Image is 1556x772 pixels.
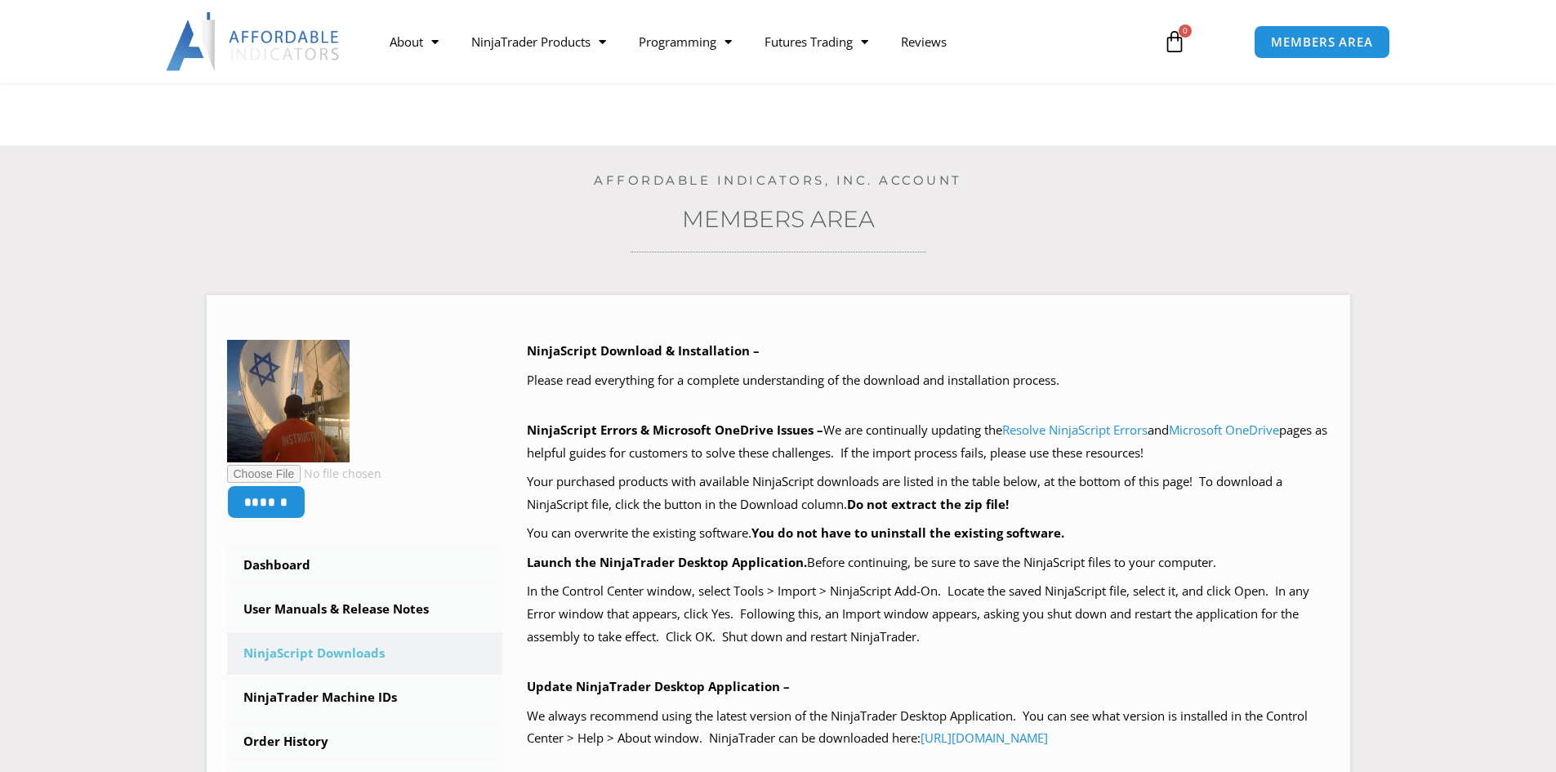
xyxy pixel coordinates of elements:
[748,23,885,60] a: Futures Trading
[1139,18,1210,65] a: 0
[527,580,1330,649] p: In the Control Center window, select Tools > Import > NinjaScript Add-On. Locate the saved NinjaS...
[227,340,350,462] img: affab47d508d4a7909407836c6b057c93442958e540c59483b396a57721d3526
[227,588,503,631] a: User Manuals & Release Notes
[1254,25,1390,59] a: MEMBERS AREA
[527,342,760,359] b: NinjaScript Download & Installation –
[527,419,1330,465] p: We are continually updating the and pages as helpful guides for customers to solve these challeng...
[847,496,1009,512] b: Do not extract the zip file!
[227,544,503,587] a: Dashboard
[682,205,875,233] a: Members Area
[455,23,622,60] a: NinjaTrader Products
[527,471,1330,516] p: Your purchased products with available NinjaScript downloads are listed in the table below, at th...
[622,23,748,60] a: Programming
[527,422,823,438] b: NinjaScript Errors & Microsoft OneDrive Issues –
[527,554,807,570] b: Launch the NinjaTrader Desktop Application.
[373,23,1144,60] nav: Menu
[921,730,1048,746] a: [URL][DOMAIN_NAME]
[1169,422,1279,438] a: Microsoft OneDrive
[1271,36,1373,48] span: MEMBERS AREA
[527,522,1330,545] p: You can overwrite the existing software.
[1179,25,1192,38] span: 0
[527,678,790,694] b: Update NinjaTrader Desktop Application –
[527,551,1330,574] p: Before continuing, be sure to save the NinjaScript files to your computer.
[751,524,1064,541] b: You do not have to uninstall the existing software.
[594,172,962,188] a: Affordable Indicators, Inc. Account
[527,705,1330,751] p: We always recommend using the latest version of the NinjaTrader Desktop Application. You can see ...
[227,632,503,675] a: NinjaScript Downloads
[527,369,1330,392] p: Please read everything for a complete understanding of the download and installation process.
[373,23,455,60] a: About
[885,23,963,60] a: Reviews
[227,676,503,719] a: NinjaTrader Machine IDs
[1002,422,1148,438] a: Resolve NinjaScript Errors
[227,721,503,763] a: Order History
[166,12,341,71] img: LogoAI | Affordable Indicators – NinjaTrader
